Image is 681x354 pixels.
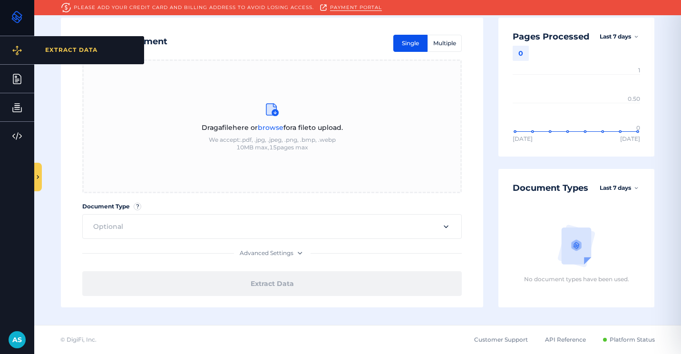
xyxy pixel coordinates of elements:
div: © DigiFi, Inc. [60,336,97,344]
a: Customer Support [474,336,528,344]
tspan: [DATE] [620,135,640,142]
p: Please add your credit card and billing address to avoid losing access. [74,5,314,10]
tspan: 0 [636,124,640,131]
a: Platform Status [603,336,655,344]
a: Single [393,35,428,52]
div: Last 7 days [600,33,640,40]
div: No document types have been used. [524,275,629,283]
div: Last 7 days [600,184,640,192]
div: Pages Processed [513,31,589,42]
tspan: 0.50 [628,95,640,102]
tspan: 1 [638,67,640,74]
span: Advanced Settings [82,248,462,258]
div: Advanced Settings [240,248,305,258]
a: Multiple [428,35,462,52]
div: EXTRACT DATA [34,36,144,64]
tspan: [DATE] [513,135,533,142]
button: Extract Data [82,271,462,296]
span: browse [258,123,283,132]
div: Analyze Document [82,36,167,47]
a: Payment Portal [318,2,382,13]
input: Optional [92,221,436,232]
div: 0 [513,46,529,61]
div: Document Types [513,182,588,194]
a: API Reference [545,336,586,344]
p: Payment Portal [330,5,382,11]
label: Document Type [82,203,130,210]
p: We accept: .pdf, .jpg, .jpeg, .png, .bmp, .webp 10 MB max, 15 pages max [91,136,453,151]
p: Drag a file here or for a file to upload. [91,123,453,132]
p: A S [12,337,22,343]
